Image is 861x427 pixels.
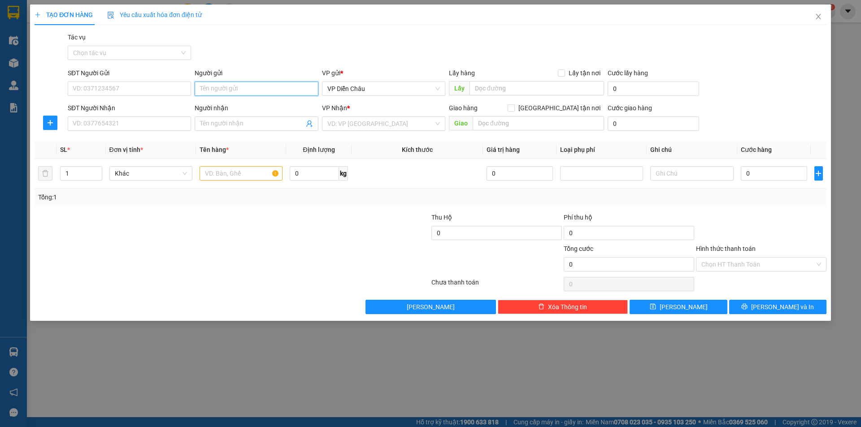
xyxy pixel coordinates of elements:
[430,277,563,293] div: Chưa thanh toán
[470,81,604,95] input: Dọc đường
[515,103,604,113] span: [GEOGRAPHIC_DATA] tận nơi
[449,69,475,77] span: Lấy hàng
[564,212,694,226] div: Phí thu hộ
[322,68,445,78] div: VP gửi
[751,302,814,312] span: [PERSON_NAME] và In
[306,120,313,127] span: user-add
[68,103,191,113] div: SĐT Người Nhận
[107,11,202,18] span: Yêu cầu xuất hóa đơn điện tử
[68,34,86,41] label: Tác vụ
[200,146,229,153] span: Tên hàng
[195,103,318,113] div: Người nhận
[407,302,455,312] span: [PERSON_NAME]
[647,141,737,159] th: Ghi chú
[498,300,628,314] button: deleteXóa Thông tin
[660,302,708,312] span: [PERSON_NAME]
[339,166,348,181] span: kg
[696,245,756,252] label: Hình thức thanh toán
[449,81,470,95] span: Lấy
[538,303,544,311] span: delete
[806,4,831,30] button: Close
[815,170,822,177] span: plus
[449,116,473,130] span: Giao
[741,303,748,311] span: printer
[35,12,41,18] span: plus
[107,12,114,19] img: icon
[557,141,647,159] th: Loại phụ phí
[729,300,826,314] button: printer[PERSON_NAME] và In
[608,104,652,112] label: Cước giao hàng
[109,146,143,153] span: Đơn vị tính
[195,68,318,78] div: Người gửi
[431,214,452,221] span: Thu Hộ
[741,146,772,153] span: Cước hàng
[43,116,57,130] button: plus
[402,146,433,153] span: Kích thước
[322,104,347,112] span: VP Nhận
[60,146,67,153] span: SL
[487,166,553,181] input: 0
[303,146,335,153] span: Định lượng
[487,146,520,153] span: Giá trị hàng
[548,302,587,312] span: Xóa Thông tin
[38,192,332,202] div: Tổng: 1
[38,166,52,181] button: delete
[630,300,727,314] button: save[PERSON_NAME]
[473,116,604,130] input: Dọc đường
[564,245,593,252] span: Tổng cước
[608,116,699,131] input: Cước giao hàng
[115,167,187,180] span: Khác
[200,166,283,181] input: VD: Bàn, Ghế
[565,68,604,78] span: Lấy tận nơi
[68,68,191,78] div: SĐT Người Gửi
[650,303,656,311] span: save
[327,82,440,95] span: VP Diễn Châu
[650,166,733,181] input: Ghi Chú
[365,300,496,314] button: [PERSON_NAME]
[608,69,648,77] label: Cước lấy hàng
[35,11,93,18] span: TẠO ĐƠN HÀNG
[449,104,478,112] span: Giao hàng
[43,119,57,126] span: plus
[815,13,822,20] span: close
[608,82,699,96] input: Cước lấy hàng
[814,166,823,181] button: plus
